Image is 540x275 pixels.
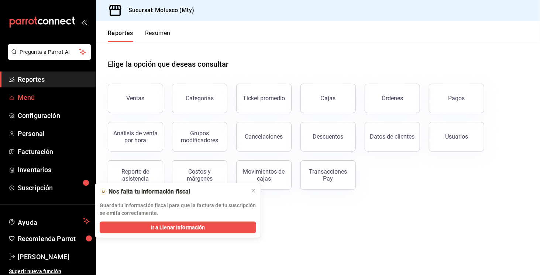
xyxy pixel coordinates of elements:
[365,122,420,152] button: Datos de clientes
[305,168,351,182] div: Transacciones Pay
[236,160,292,190] button: Movimientos de cajas
[108,29,171,42] div: navigation tabs
[81,19,87,25] button: open_drawer_menu
[20,48,79,56] span: Pregunta a Parrot AI
[18,217,80,226] span: Ayuda
[113,168,158,182] div: Reporte de asistencia
[429,84,484,113] button: Pagos
[100,188,244,196] div: 🫥 Nos falta tu información fiscal
[18,93,90,102] span: Menú
[382,95,403,102] div: Órdenes
[186,95,214,102] div: Categorías
[108,160,163,190] button: Reporte de asistencia
[18,234,90,244] span: Recomienda Parrot
[172,160,227,190] button: Costos y márgenes
[370,133,415,140] div: Datos de clientes
[145,29,171,42] button: Resumen
[245,133,283,140] div: Cancelaciones
[365,84,420,113] button: Órdenes
[18,165,90,175] span: Inventarios
[300,122,356,152] button: Descuentos
[445,133,468,140] div: Usuarios
[18,74,90,84] span: Reportes
[108,29,133,42] button: Reportes
[300,84,356,113] a: Cajas
[172,122,227,152] button: Grupos modificadores
[236,84,292,113] button: Ticket promedio
[108,59,229,70] h1: Elige la opción que deseas consultar
[241,168,287,182] div: Movimientos de cajas
[123,6,194,15] h3: Sucursal: Molusco (Mty)
[18,183,90,193] span: Suscripción
[5,53,91,61] a: Pregunta a Parrot AI
[177,130,223,144] div: Grupos modificadores
[151,224,205,232] span: Ir a Llenar Información
[108,122,163,152] button: Análisis de venta por hora
[313,133,344,140] div: Descuentos
[243,95,285,102] div: Ticket promedio
[448,95,465,102] div: Pagos
[113,130,158,144] div: Análisis de venta por hora
[18,252,90,262] span: [PERSON_NAME]
[100,222,256,233] button: Ir a Llenar Información
[108,84,163,113] button: Ventas
[127,95,145,102] div: Ventas
[18,147,90,157] span: Facturación
[18,129,90,139] span: Personal
[321,94,336,103] div: Cajas
[300,160,356,190] button: Transacciones Pay
[100,202,256,217] p: Guarda tu información fiscal para que la factura de tu suscripción se emita correctamente.
[236,122,292,152] button: Cancelaciones
[429,122,484,152] button: Usuarios
[177,168,223,182] div: Costos y márgenes
[172,84,227,113] button: Categorías
[8,44,91,60] button: Pregunta a Parrot AI
[18,111,90,121] span: Configuración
